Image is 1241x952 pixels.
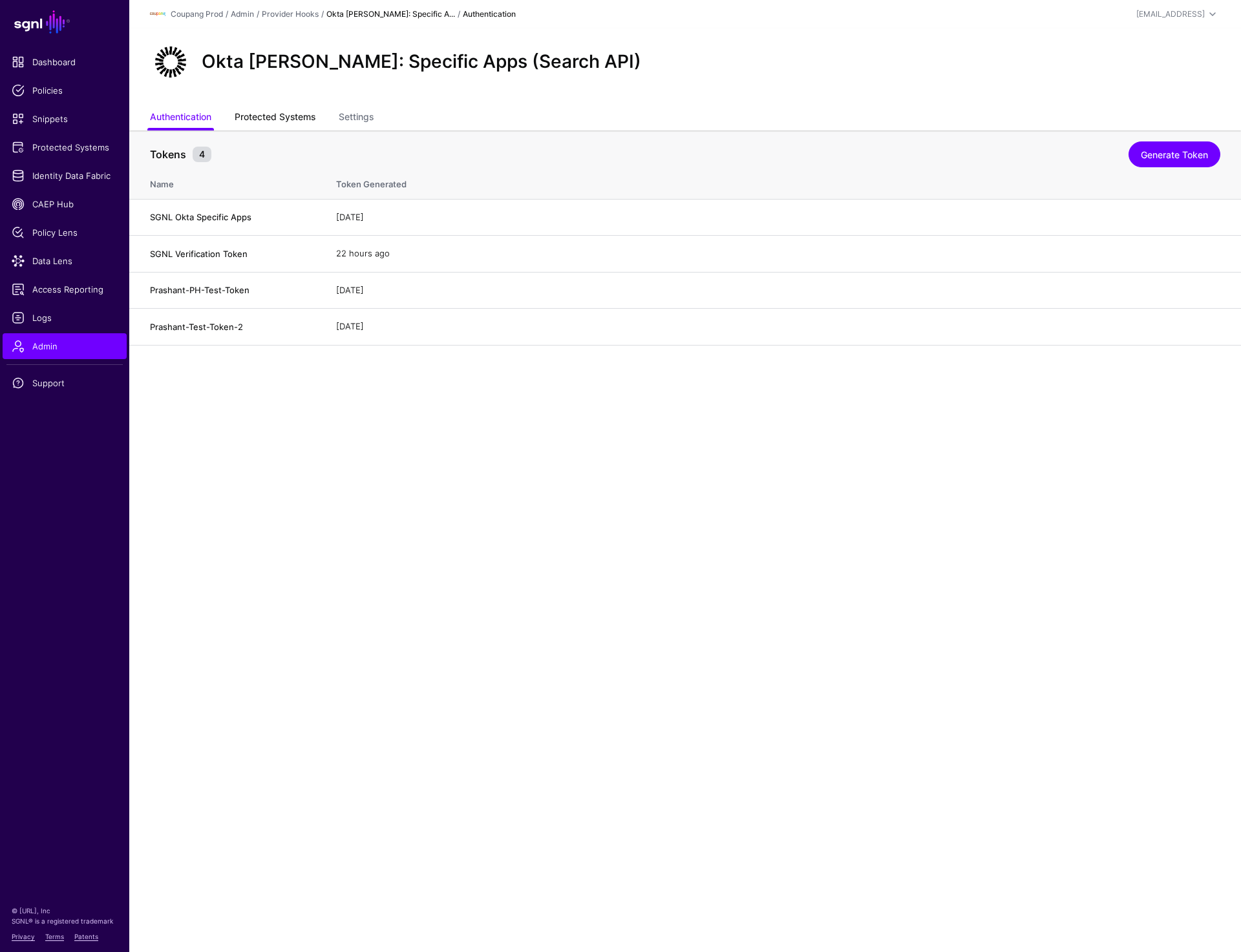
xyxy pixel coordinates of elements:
span: [DATE] [336,321,364,331]
a: Dashboard [3,49,127,75]
span: Snippets [12,112,118,125]
strong: Okta [PERSON_NAME]: Specific A... [326,9,455,19]
a: Privacy [12,933,35,940]
th: Token Generated [323,165,1241,199]
h4: SGNL Okta Specific Apps [150,211,310,223]
span: Dashboard [12,56,118,68]
a: Protected Systems [3,134,127,160]
h4: SGNL Verification Token [150,248,310,260]
span: CAEP Hub [12,198,118,211]
div: / [223,8,231,20]
a: Admin [3,333,127,359]
div: [EMAIL_ADDRESS] [1136,8,1205,20]
a: Admin [231,9,254,19]
img: svg+xml;base64,PHN2ZyBpZD0iTG9nbyIgeG1sbnM9Imh0dHA6Ly93d3cudzMub3JnLzIwMDAvc3ZnIiB3aWR0aD0iMTIxLj... [150,6,165,22]
a: Generate Token [1129,141,1220,167]
a: Coupang Prod [171,9,223,19]
span: Access Reporting [12,283,118,296]
a: Data Lens [3,248,127,274]
a: Terms [45,933,64,940]
p: © [URL], Inc [12,905,118,916]
a: Provider Hooks [262,9,319,19]
h4: Prashant-PH-Test-Token [150,284,310,296]
div: / [254,8,262,20]
h2: Okta [PERSON_NAME]: Specific Apps (Search API) [202,51,641,73]
a: Protected Systems [235,106,315,130]
strong: Authentication [463,9,516,19]
span: Tokens [147,147,189,162]
a: Patents [74,933,98,940]
a: Identity Data Fabric [3,163,127,189]
a: Policy Lens [3,220,127,245]
span: 22 hours ago [336,248,390,258]
a: Authentication [150,106,211,130]
a: Logs [3,305,127,331]
h4: Prashant-Test-Token-2 [150,321,310,333]
small: 4 [193,147,211,162]
span: Protected Systems [12,141,118,154]
a: Policies [3,78,127,103]
a: Snippets [3,106,127,132]
span: [DATE] [336,212,364,222]
a: SGNL [8,8,122,36]
span: Policy Lens [12,226,118,239]
a: Settings [339,106,374,130]
p: SGNL® is a registered trademark [12,916,118,926]
div: / [455,8,463,20]
a: CAEP Hub [3,191,127,217]
span: Identity Data Fabric [12,169,118,182]
span: Admin [12,340,118,353]
span: Data Lens [12,254,118,267]
div: / [319,8,326,20]
span: [DATE] [336,285,364,295]
span: Support [12,377,118,389]
img: svg+xml;base64,PHN2ZyB3aWR0aD0iNjQiIGhlaWdodD0iNjQiIHZpZXdCb3g9IjAgMCA2NCA2NCIgZmlsbD0ibm9uZSIgeG... [150,41,191,83]
span: Logs [12,311,118,324]
a: Access Reporting [3,276,127,302]
th: Name [129,165,323,199]
span: Policies [12,84,118,97]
